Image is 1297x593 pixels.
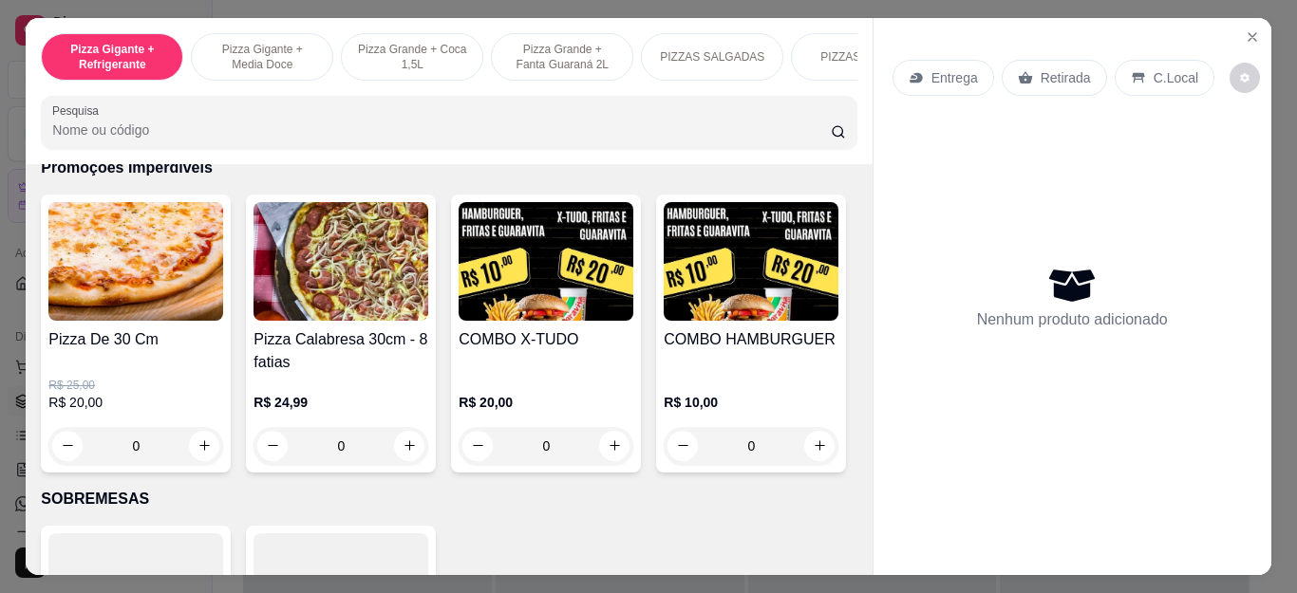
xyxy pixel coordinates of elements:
[459,328,633,351] h4: COMBO X-TUDO
[41,157,856,179] p: Promoções Imperdíveis
[459,393,633,412] p: R$ 20,00
[1041,68,1091,87] p: Retirada
[977,308,1168,331] p: Nenhum produto adicionado
[254,202,428,321] img: product-image
[257,431,288,461] button: decrease-product-quantity
[820,49,904,65] p: PIZZAS DOCES
[1230,63,1260,93] button: decrease-product-quantity
[1237,22,1268,52] button: Close
[52,102,105,119] label: Pesquisa
[41,488,856,510] p: SOBREMESAS
[207,42,317,72] p: Pizza Gigante + Media Doce
[664,328,838,351] h4: COMBO HAMBURGUER
[394,431,424,461] button: increase-product-quantity
[664,393,838,412] p: R$ 10,00
[507,42,617,72] p: Pizza Grande + Fanta Guaraná 2L
[57,42,167,72] p: Pizza Gigante + Refrigerante
[254,328,428,374] h4: Pizza Calabresa 30cm - 8 fatias
[1154,68,1198,87] p: C.Local
[48,328,223,351] h4: Pizza De 30 Cm
[48,378,223,393] p: R$ 25,00
[254,393,428,412] p: R$ 24,99
[459,202,633,321] img: product-image
[48,393,223,412] p: R$ 20,00
[52,120,831,139] input: Pesquisa
[660,49,764,65] p: PIZZAS SALGADAS
[931,68,978,87] p: Entrega
[357,42,467,72] p: Pizza Grande + Coca 1,5L
[48,202,223,321] img: product-image
[664,202,838,321] img: product-image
